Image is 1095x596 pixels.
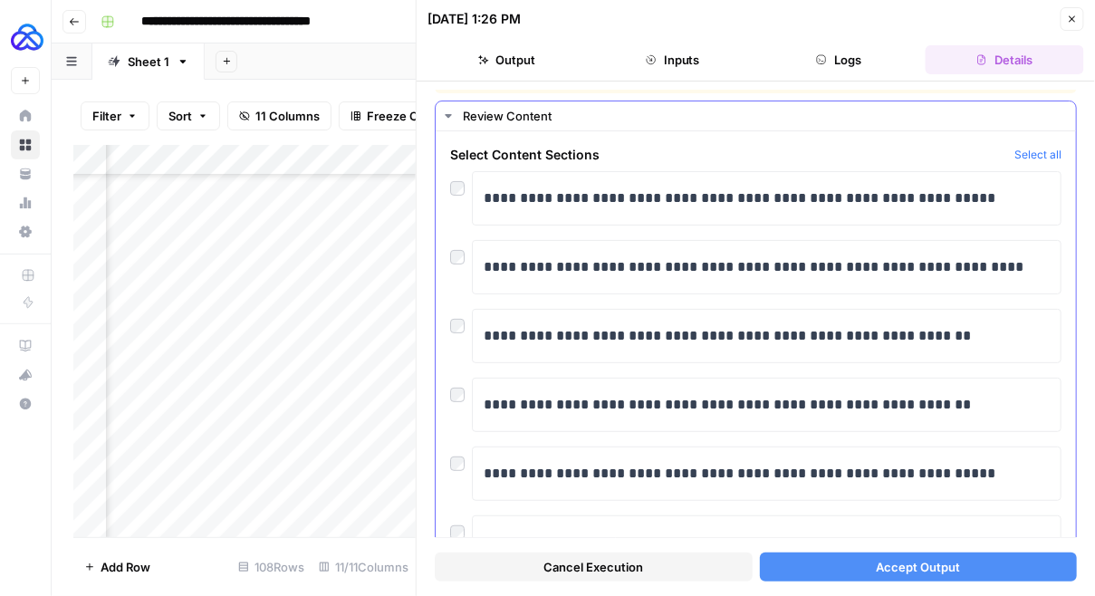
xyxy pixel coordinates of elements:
div: [DATE] 1:26 PM [427,10,521,28]
button: Filter [81,101,149,130]
button: 11 Columns [227,101,331,130]
a: Your Data [11,159,40,188]
div: 11/11 Columns [312,553,416,582]
a: Settings [11,217,40,246]
a: Home [11,101,40,130]
button: Accept Output [760,553,1078,582]
span: Sort [168,107,192,125]
button: Cancel Execution [435,553,753,582]
div: What's new? [12,361,39,389]
a: Browse [11,130,40,159]
div: Review Content [463,107,1065,125]
button: Details [926,45,1084,74]
button: Sort [157,101,220,130]
span: Filter [92,107,121,125]
button: Review Content [436,101,1076,130]
div: 108 Rows [231,553,312,582]
button: Logs [760,45,918,74]
a: Sheet 1 [92,43,205,80]
button: Inputs [593,45,752,74]
button: Help + Support [11,389,40,418]
a: AirOps Academy [11,332,40,360]
img: AUQ Logo [11,21,43,53]
span: Accept Output [876,558,960,576]
span: Freeze Columns [367,107,460,125]
button: Select all [1014,146,1061,164]
button: Add Row [73,553,161,582]
button: Workspace: AUQ [11,14,40,60]
button: Output [427,45,586,74]
span: Select Content Sections [450,146,1007,164]
button: Freeze Columns [339,101,472,130]
div: Sheet 1 [128,53,169,71]
span: Cancel Execution [543,558,643,576]
button: What's new? [11,360,40,389]
a: Usage [11,188,40,217]
span: Add Row [101,558,150,576]
span: 11 Columns [255,107,320,125]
